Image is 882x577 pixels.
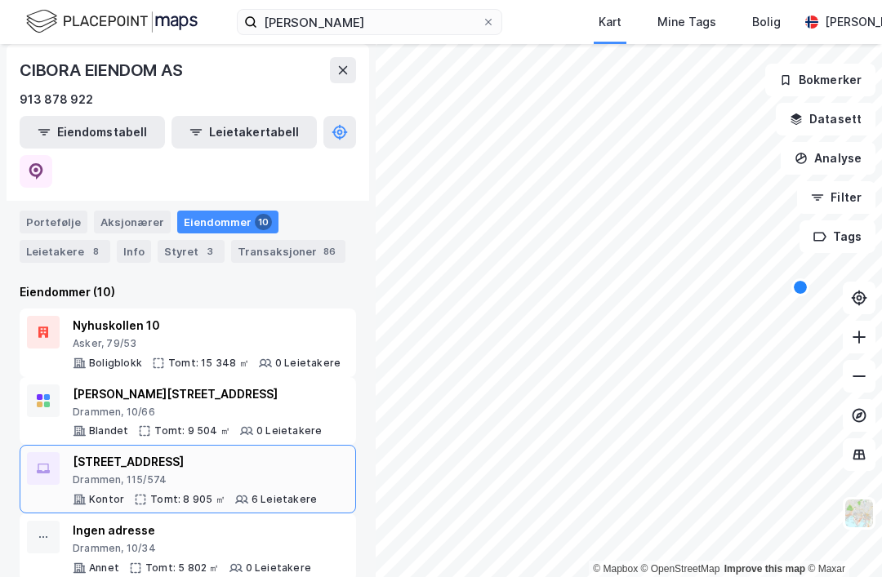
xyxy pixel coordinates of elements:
button: Bokmerker [765,64,875,96]
div: 0 Leietakere [275,357,341,370]
div: Aksjonærer [94,211,171,233]
div: Tomt: 8 905 ㎡ [150,493,225,506]
div: Mine Tags [657,12,716,32]
div: Kart [599,12,621,32]
div: Tomt: 15 348 ㎡ [168,357,249,370]
button: Tags [800,220,875,253]
div: Portefølje [20,211,87,233]
div: Blandet [89,424,128,437]
div: Tomt: 5 802 ㎡ [145,561,220,575]
div: Kontrollprogram for chat [800,499,882,577]
div: Info [117,240,151,263]
div: Bolig [752,12,781,32]
img: Z [844,498,875,529]
div: Map marker [794,281,807,294]
img: logo.f888ab2527a4732fd821a326f86c7f29.svg [26,7,198,36]
button: Leietakertabell [171,116,317,149]
div: Eiendommer (10) [20,282,356,302]
div: 8 [87,243,104,260]
button: Eiendomstabell [20,116,165,149]
div: Boligblokk [89,357,142,370]
div: Kontor [89,493,124,506]
div: Drammen, 10/34 [73,542,311,555]
div: Nyhuskollen 10 [73,316,341,335]
div: Drammen, 10/66 [73,406,322,419]
a: Mapbox [593,563,638,575]
div: Leietakere [20,240,110,263]
div: Styret [158,240,225,263]
div: 3 [202,243,218,260]
div: 86 [320,243,339,260]
div: Drammen, 115/574 [73,473,317,486]
div: [PERSON_NAME][STREET_ADDRESS] [73,384,322,404]
div: 913 878 922 [20,90,93,109]
div: 0 Leietakere [256,424,322,437]
div: 6 Leietakere [252,493,317,506]
a: Improve this map [724,563,805,575]
button: Filter [797,181,875,214]
button: Analyse [781,142,875,175]
input: Søk på adresse, matrikkel, gårdeiere, leietakere eller personer [257,10,482,34]
div: Transaksjoner [231,240,345,263]
div: Tomt: 9 504 ㎡ [154,424,230,437]
iframe: Chat Widget [800,499,882,577]
button: Datasett [776,103,875,135]
div: Annet [89,561,119,575]
div: Eiendommer [177,211,278,233]
div: 10 [255,214,272,230]
div: CIBORA EIENDOM AS [20,57,186,83]
div: Ingen adresse [73,521,311,540]
div: Asker, 79/53 [73,337,341,350]
a: OpenStreetMap [641,563,720,575]
div: [STREET_ADDRESS] [73,452,317,472]
div: 0 Leietakere [246,561,311,575]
